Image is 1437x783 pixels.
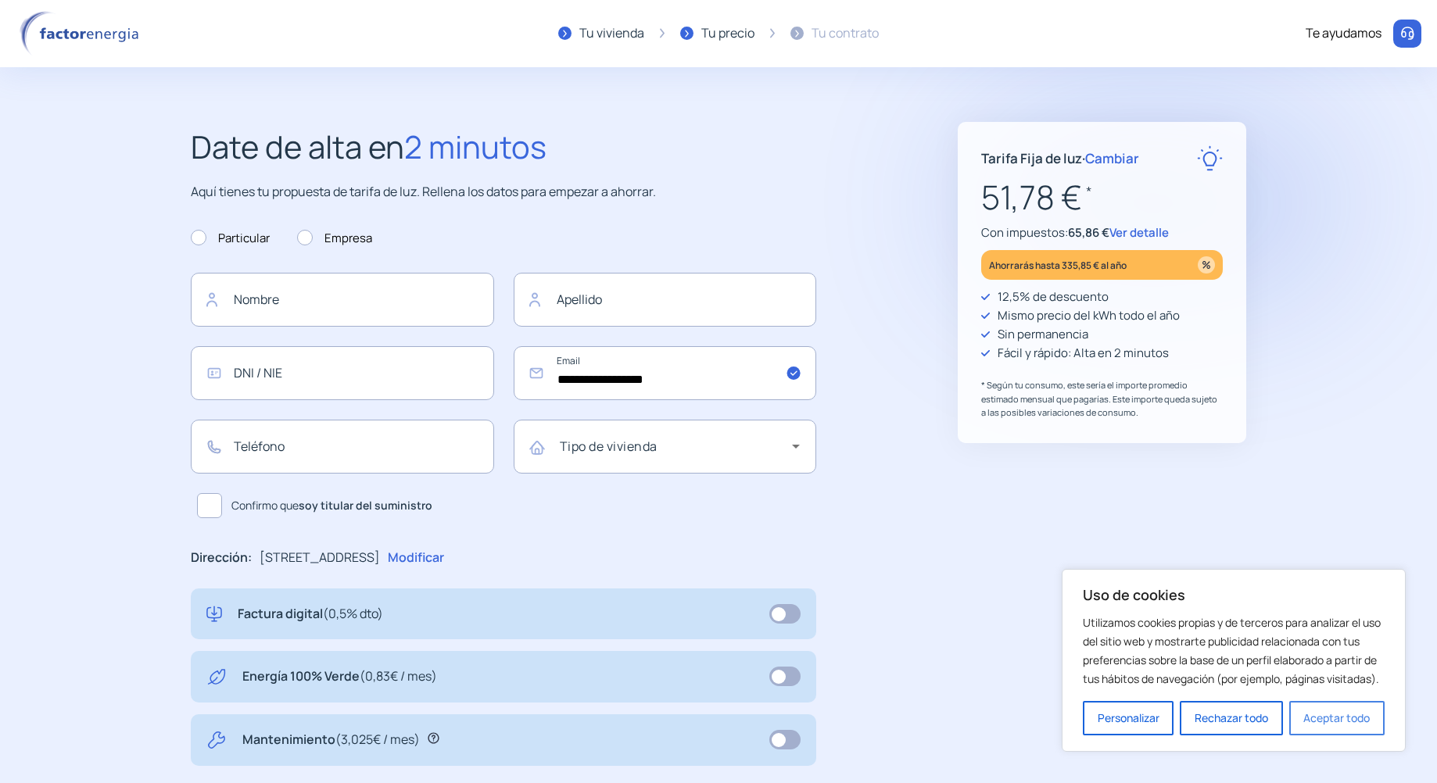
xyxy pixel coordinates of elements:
p: 51,78 € [981,171,1223,223]
p: Fácil y rápido: Alta en 2 minutos [998,344,1169,363]
div: Tu vivienda [579,23,644,44]
p: Factura digital [238,604,383,624]
span: Cambiar [1085,149,1139,167]
p: Uso de cookies [1083,585,1385,604]
p: Dirección: [191,548,252,568]
p: Energía 100% Verde [242,667,437,687]
p: Con impuestos: [981,223,1223,242]
img: percentage_icon.svg [1198,256,1215,274]
p: Aquí tienes tu propuesta de tarifa de luz. Rellena los datos para empezar a ahorrar. [191,182,816,202]
span: (0,5% dto) [323,605,383,622]
p: Modificar [388,548,444,568]
p: Mismo precio del kWh todo el año [998,306,1180,325]
b: soy titular del suministro [299,498,432,513]
div: Tu contrato [812,23,879,44]
div: Uso de cookies [1062,569,1406,752]
p: Sin permanencia [998,325,1088,344]
span: Ver detalle [1109,224,1169,241]
p: Tarifa Fija de luz · [981,148,1139,169]
button: Aceptar todo [1289,701,1385,735]
p: * Según tu consumo, este sería el importe promedio estimado mensual que pagarías. Este importe qu... [981,378,1223,420]
img: energy-green.svg [206,667,227,687]
button: Personalizar [1083,701,1174,735]
p: Ahorrarás hasta 335,85 € al año [989,256,1127,274]
img: logo factor [16,11,149,56]
p: Mantenimiento [242,730,420,750]
p: [STREET_ADDRESS] [260,548,380,568]
span: 65,86 € [1068,224,1109,241]
p: 12,5% de descuento [998,288,1109,306]
button: Rechazar todo [1180,701,1282,735]
img: llamar [1399,26,1415,41]
img: rate-E.svg [1197,145,1223,171]
div: Te ayudamos [1306,23,1381,44]
span: (3,025€ / mes) [335,731,420,748]
h2: Date de alta en [191,122,816,172]
label: Empresa [297,229,372,248]
p: Utilizamos cookies propias y de terceros para analizar el uso del sitio web y mostrarte publicida... [1083,613,1385,688]
img: digital-invoice.svg [206,604,222,624]
span: 2 minutos [404,125,546,168]
span: Confirmo que [231,497,432,514]
mat-label: Tipo de vivienda [560,438,658,455]
img: tool.svg [206,730,227,750]
div: Tu precio [701,23,754,44]
span: (0,83€ / mes) [360,667,437,685]
label: Particular [191,229,270,248]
